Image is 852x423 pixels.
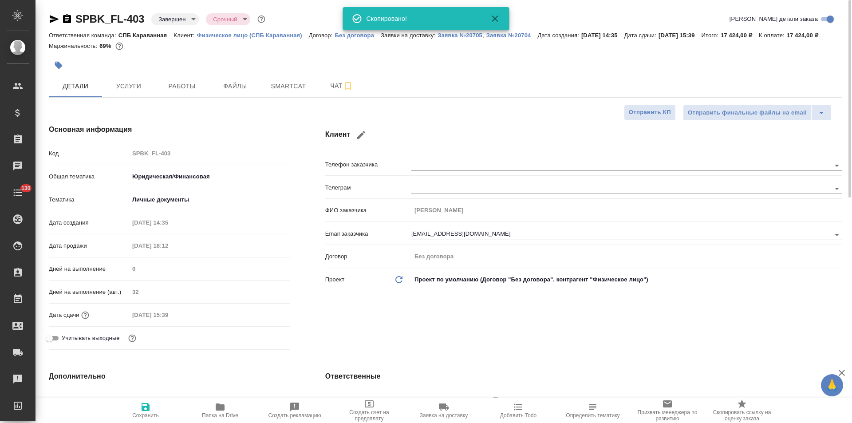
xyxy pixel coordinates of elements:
[335,32,381,39] p: Без договора
[174,32,197,39] p: Клиент:
[537,32,581,39] p: Дата создания:
[624,105,676,120] button: Отправить КП
[482,32,486,39] p: ,
[49,241,129,250] p: Дата продажи
[485,13,506,24] button: Закрыть
[118,32,174,39] p: СПБ Караванная
[129,147,290,160] input: Пустое поле
[759,32,787,39] p: К оплате:
[325,397,411,406] p: Клиентские менеджеры
[831,182,843,195] button: Open
[49,14,59,24] button: Скопировать ссылку для ЯМессенджера
[114,40,125,52] button: 4434.50 RUB;
[629,107,671,118] span: Отправить КП
[320,80,363,91] span: Чат
[325,183,411,192] p: Телеграм
[406,398,481,423] button: Заявка на доставку
[49,55,68,75] button: Добавить тэг
[325,371,842,382] h4: Ответственные
[635,409,699,422] span: Призвать менеджера по развитию
[49,149,129,158] p: Код
[257,398,332,423] button: Создать рекламацию
[107,81,150,92] span: Услуги
[831,159,843,172] button: Open
[659,32,702,39] p: [DATE] 15:39
[335,31,381,39] a: Без договора
[411,250,842,263] input: Пустое поле
[132,412,159,419] span: Сохранить
[49,43,99,49] p: Маржинальность:
[267,81,310,92] span: Smartcat
[821,374,843,396] button: 🙏
[62,14,72,24] button: Скопировать ссылку
[256,13,267,25] button: Доп статусы указывают на важность/срочность заказа
[566,412,619,419] span: Определить тематику
[325,252,411,261] p: Договор
[206,13,250,25] div: Завершен
[683,105,832,121] div: split button
[49,32,118,39] p: Ответственная команда:
[2,182,33,204] a: 130
[486,31,538,40] button: Заявка №20704
[787,32,825,39] p: 17 424,00 ₽
[49,195,129,204] p: Тематика
[556,398,630,423] button: Определить тематику
[129,285,290,298] input: Пустое поле
[49,172,129,181] p: Общая тематика
[156,16,188,23] button: Завершен
[500,412,536,419] span: Добавить Todo
[129,216,207,229] input: Пустое поле
[730,15,818,24] span: [PERSON_NAME] детали заказа
[49,311,79,320] p: Дата сдачи
[79,309,91,321] button: Если добавить услуги и заполнить их объемом, то дата рассчитается автоматически
[197,31,309,39] a: Физическое лицо (СПБ Караванная)
[705,398,779,423] button: Скопировать ссылку на оценку заказа
[438,31,482,40] button: Заявка №20705
[183,398,257,423] button: Папка на Drive
[197,32,309,39] p: Физическое лицо (СПБ Караванная)
[414,390,435,411] button: Добавить менеджера
[49,371,290,382] h4: Дополнительно
[325,275,345,284] p: Проект
[49,288,129,296] p: Дней на выполнение (авт.)
[683,105,812,121] button: Отправить финальные файлы на email
[49,265,129,273] p: Дней на выполнение
[210,16,240,23] button: Срочный
[54,81,97,92] span: Детали
[202,412,238,419] span: Папка на Drive
[367,14,477,23] div: Скопировано!
[624,32,659,39] p: Дата сдачи:
[824,376,840,395] span: 🙏
[332,398,406,423] button: Создать счет на предоплату
[49,218,129,227] p: Дата создания
[129,262,290,275] input: Пустое поле
[129,308,207,321] input: Пустое поле
[129,394,290,407] input: Пустое поле
[16,184,36,193] span: 130
[62,334,120,343] span: Учитывать выходные
[75,13,144,25] a: SPBK_FL-403
[343,81,353,91] svg: Подписаться
[161,81,203,92] span: Работы
[337,409,401,422] span: Создать счет на предоплату
[129,192,290,207] div: Личные документы
[129,169,290,184] div: Юридическая/Финансовая
[581,32,624,39] p: [DATE] 14:35
[486,32,538,39] p: Заявка №20704
[439,396,493,405] span: [PERSON_NAME]
[309,32,335,39] p: Договор:
[325,206,411,215] p: ФИО заказчика
[630,398,705,423] button: Призвать менеджера по развитию
[126,332,138,344] button: Выбери, если сб и вс нужно считать рабочими днями для выполнения заказа.
[129,239,207,252] input: Пустое поле
[381,32,438,39] p: Заявки на доставку:
[411,272,842,287] div: Проект по умолчанию (Договор "Без договора", контрагент "Физическое лицо")
[481,398,556,423] button: Добавить Todo
[99,43,113,49] p: 69%
[325,229,411,238] p: Email заказчика
[439,395,503,406] div: [PERSON_NAME]
[420,412,468,419] span: Заявка на доставку
[411,204,842,217] input: Пустое поле
[721,32,759,39] p: 17 424,00 ₽
[702,32,721,39] p: Итого:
